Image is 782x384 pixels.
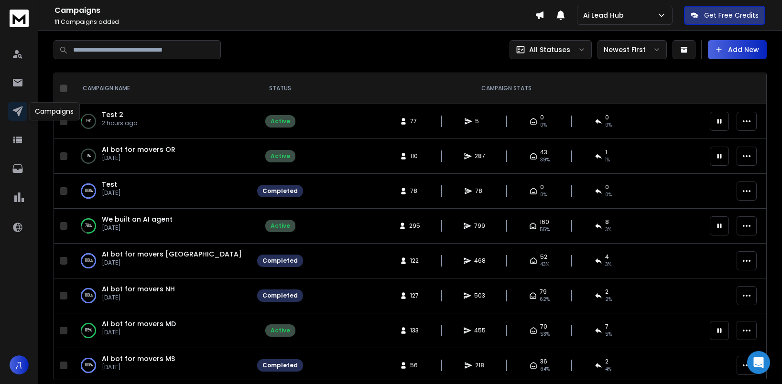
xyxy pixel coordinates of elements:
p: [DATE] [102,363,175,371]
button: Д [10,355,29,374]
span: 52 [540,253,547,261]
th: STATUS [251,73,309,104]
span: 43 % [540,261,549,268]
a: AI bot for movers NH [102,284,175,294]
img: logo [10,10,29,27]
span: 62 % [540,296,550,303]
span: 7 [605,323,608,331]
span: 3 % [605,261,611,268]
span: 503 [474,292,485,299]
p: 85 % [85,326,92,335]
p: [DATE] [102,329,176,336]
a: AI bot for movers [GEOGRAPHIC_DATA] [102,249,242,259]
td: 100%Test[DATE] [71,174,251,209]
span: 0 % [540,191,547,199]
span: 4 % [605,365,611,373]
p: [DATE] [102,259,242,267]
div: Active [271,327,290,334]
span: 36 [540,358,547,365]
span: 2 % [605,296,612,303]
span: 455 [474,327,486,334]
p: [DATE] [102,224,173,232]
div: Active [271,152,290,160]
span: 160 [540,218,549,226]
p: Campaigns added [54,18,535,26]
td: 100%AI bot for movers [GEOGRAPHIC_DATA][DATE] [71,244,251,278]
p: Get Free Credits [704,11,759,20]
div: Open Intercom Messenger [747,351,770,374]
div: Active [271,222,290,230]
p: 100 % [85,361,93,370]
span: 0 [605,183,609,191]
span: 56 [410,362,420,369]
span: 110 [410,152,420,160]
div: Completed [262,187,298,195]
span: 11 [54,18,59,26]
div: Completed [262,362,298,369]
button: Newest First [597,40,667,59]
span: 287 [475,152,485,160]
a: We built an AI agent [102,214,173,224]
span: 79 [540,288,547,296]
span: 0 % [540,121,547,129]
h1: Campaigns [54,5,535,16]
p: 100 % [85,186,93,196]
p: 2 hours ago [102,119,137,127]
p: 100 % [85,256,93,266]
span: 0 [540,183,544,191]
p: Ai Lead Hub [583,11,628,20]
a: AI bot for movers MS [102,354,175,363]
td: 100%AI bot for movers NH[DATE] [71,278,251,313]
span: 218 [475,362,485,369]
a: Test [102,180,117,189]
span: 4 [605,253,609,261]
span: 0 % [605,191,612,199]
span: 0 [540,114,544,121]
th: CAMPAIGN NAME [71,73,251,104]
div: Completed [262,257,298,265]
a: AI bot for movers OR [102,145,175,154]
p: [DATE] [102,189,121,197]
span: 3 % [605,226,611,234]
span: 78 [475,187,485,195]
span: 1 [605,149,607,156]
p: 78 % [85,221,92,231]
span: 70 [540,323,547,331]
a: Test 2 [102,110,123,119]
p: 100 % [85,291,93,300]
span: 78 [410,187,420,195]
a: AI bot for movers MD [102,319,176,329]
div: Campaigns [29,102,80,120]
span: 53 % [540,331,550,338]
button: Add New [708,40,767,59]
button: Get Free Credits [684,6,765,25]
span: 799 [474,222,485,230]
p: [DATE] [102,294,175,301]
span: 5 [475,117,485,125]
span: 133 [410,327,420,334]
td: 1%AI bot for movers OR[DATE] [71,139,251,174]
p: All Statuses [529,45,570,54]
span: 0 [605,114,609,121]
td: 85%AI bot for movers MD[DATE] [71,313,251,348]
p: 5 % [86,117,91,126]
p: 1 % [87,151,91,161]
span: 2 [605,288,608,296]
span: 2 [605,358,608,365]
th: CAMPAIGN STATS [309,73,704,104]
td: 100%AI bot for movers MS[DATE] [71,348,251,383]
span: 0 % [605,121,612,129]
td: 5%Test 22 hours ago [71,104,251,139]
span: 295 [409,222,420,230]
span: 55 % [540,226,550,234]
p: [DATE] [102,154,175,162]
